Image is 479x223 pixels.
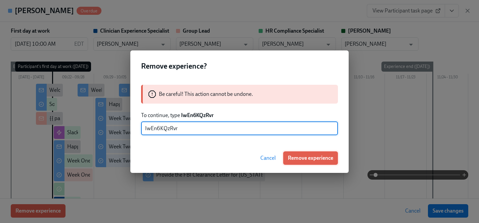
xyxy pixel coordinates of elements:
[141,112,338,119] p: To continue, type
[283,151,338,165] button: Remove experience
[288,155,333,161] span: Remove experience
[141,61,338,71] h2: Remove experience?
[159,90,253,98] p: Be careful! This action cannot be undone.
[181,112,214,118] strong: IwEn6KQzRvr
[260,155,276,161] span: Cancel
[256,151,280,165] button: Cancel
